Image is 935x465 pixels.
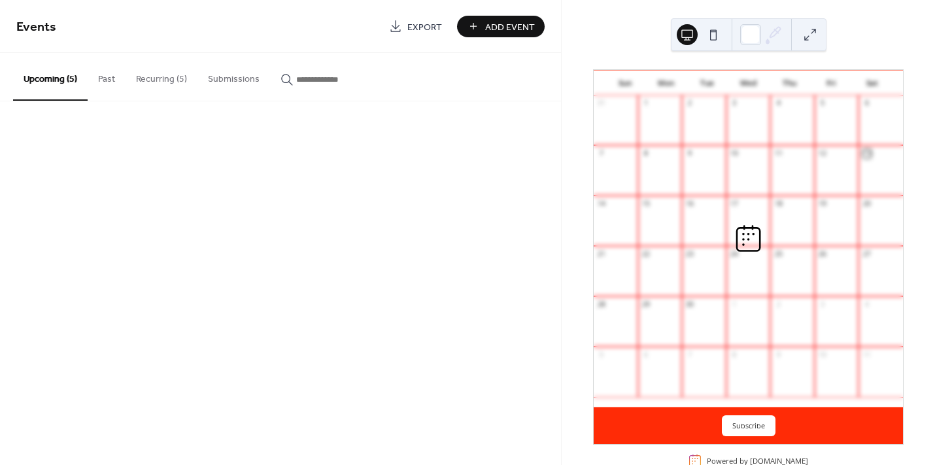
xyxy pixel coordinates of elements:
div: 14 [597,199,606,209]
button: Submissions [197,53,270,99]
div: 31 [597,99,606,108]
button: Recurring (5) [126,53,197,99]
button: Add Event [457,16,545,37]
div: 5 [597,350,606,359]
div: 15 [641,199,651,209]
div: 7 [686,350,695,359]
div: Wed [728,71,769,95]
div: 20 [862,199,872,209]
div: 2 [774,300,783,309]
div: Fri [810,71,851,95]
div: 18 [774,199,783,209]
div: 6 [641,350,651,359]
div: 13 [862,149,872,158]
div: 7 [597,149,606,158]
div: 8 [730,350,739,359]
div: 3 [818,300,827,309]
div: Sun [604,71,645,95]
div: 17 [730,199,739,209]
button: Upcoming (5) [13,53,88,101]
div: 10 [818,350,827,359]
div: 9 [686,149,695,158]
div: 19 [818,199,827,209]
div: 1 [641,99,651,108]
button: Past [88,53,126,99]
button: Subscribe [722,415,775,436]
span: Events [16,14,56,40]
div: 8 [641,149,651,158]
div: 2 [686,99,695,108]
span: Add Event [485,20,535,34]
div: 23 [686,249,695,258]
div: 25 [774,249,783,258]
div: 26 [818,249,827,258]
div: Mon [645,71,687,95]
div: 29 [641,300,651,309]
div: 21 [597,249,606,258]
div: 5 [818,99,827,108]
div: 3 [730,99,739,108]
div: 30 [686,300,695,309]
div: 28 [597,300,606,309]
div: Thu [769,71,810,95]
div: 9 [774,350,783,359]
a: Export [379,16,452,37]
div: 11 [774,149,783,158]
div: 22 [641,249,651,258]
div: 16 [686,199,695,209]
span: Export [407,20,442,34]
div: 27 [862,249,872,258]
div: 4 [774,99,783,108]
div: 1 [730,300,739,309]
div: Sat [851,71,892,95]
div: 10 [730,149,739,158]
div: 11 [862,350,872,359]
div: 24 [730,249,739,258]
div: 6 [862,99,872,108]
div: 4 [862,300,872,309]
div: Tue [687,71,728,95]
div: 12 [818,149,827,158]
